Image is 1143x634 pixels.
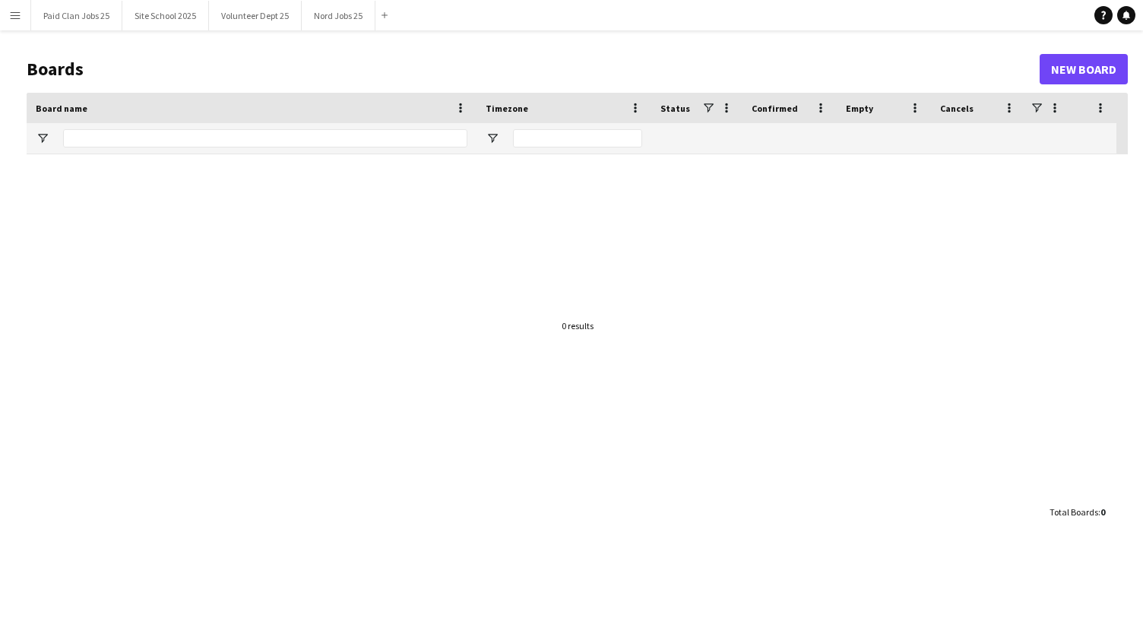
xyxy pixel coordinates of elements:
span: Cancels [940,103,974,114]
button: Volunteer Dept 25 [209,1,302,30]
h1: Boards [27,58,1040,81]
input: Board name Filter Input [63,129,467,147]
button: Site School 2025 [122,1,209,30]
div: : [1050,497,1105,527]
button: Open Filter Menu [486,132,499,145]
span: 0 [1100,506,1105,518]
button: Nord Jobs 25 [302,1,375,30]
a: New Board [1040,54,1128,84]
div: 0 results [562,320,594,331]
span: Confirmed [752,103,798,114]
span: Board name [36,103,87,114]
span: Timezone [486,103,528,114]
button: Paid Clan Jobs 25 [31,1,122,30]
span: Total Boards [1050,506,1098,518]
input: Timezone Filter Input [513,129,642,147]
button: Open Filter Menu [36,132,49,145]
span: Status [660,103,690,114]
span: Empty [846,103,873,114]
